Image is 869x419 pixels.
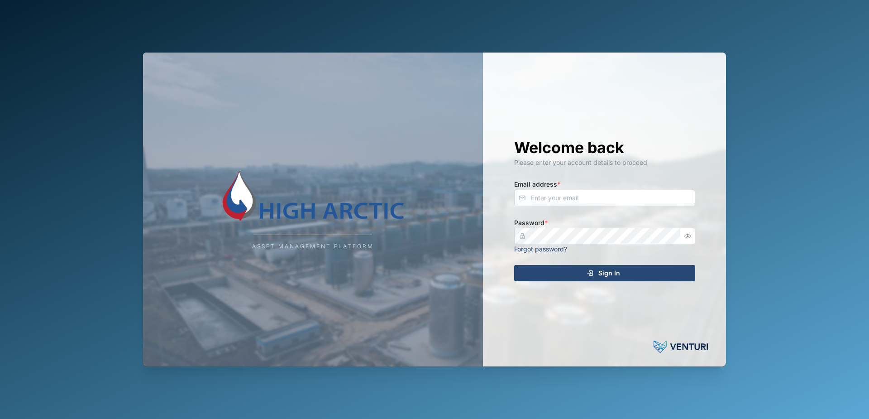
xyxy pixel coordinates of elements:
div: Asset Management Platform [252,242,374,251]
img: Venturi [654,337,708,356]
input: Enter your email [514,190,695,206]
img: Company Logo [223,169,404,223]
a: Forgot password? [514,245,567,253]
label: Password [514,218,548,228]
span: Sign In [598,265,620,281]
h1: Welcome back [514,138,695,158]
label: Email address [514,179,560,189]
div: Please enter your account details to proceed [514,158,695,168]
button: Sign In [514,265,695,281]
